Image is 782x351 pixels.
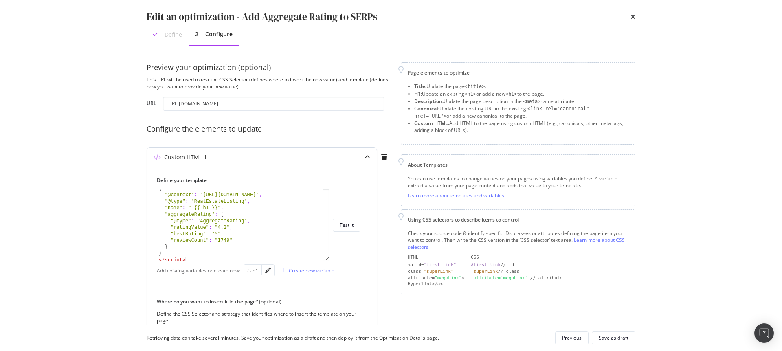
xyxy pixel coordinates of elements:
div: Save as draft [599,334,628,341]
strong: H1: [414,90,422,97]
span: <title> [464,83,485,89]
div: This URL will be used to test the CSS Selector (defines where to insert the new value) and templa... [147,76,391,90]
button: Save as draft [592,331,635,344]
div: Previous [562,334,582,341]
div: Configure [205,30,233,38]
li: Update the page description in the name attribute [414,98,628,105]
div: Page elements to optimize [408,69,628,76]
div: [attribute='megaLink'] [471,275,530,281]
div: Using CSS selectors to describe items to control [408,216,628,223]
div: Preview your optimization (optional) [147,62,391,73]
strong: Canonical: [414,105,439,112]
span: <h1> [464,91,476,97]
div: HTML [408,254,464,261]
div: Retrieving data can take several minutes. Save your optimization as a draft and then deploy it fr... [147,334,439,341]
strong: Description: [414,98,444,105]
span: <h1> [505,91,517,97]
div: Hyperlink</a> [408,281,464,287]
div: Configure the elements to update [147,124,391,134]
div: Open Intercom Messenger [754,323,774,343]
div: // id [471,262,628,268]
div: times [630,10,635,24]
button: {} h1 [247,265,258,275]
div: "megaLink" [435,275,461,281]
div: Test it [340,222,354,228]
button: Create new variable [278,264,334,277]
a: Learn more about CSS selectors [408,237,625,250]
div: "first-link" [424,262,456,268]
li: Update the existing URL in the existing or add a new canonical to the page. [414,105,628,120]
div: Create new variable [289,267,334,274]
div: pencil [265,268,271,273]
div: Edit an optimization - Add Aggregate Rating to SERPs [147,10,377,24]
li: Add HTML to the page using custom HTML (e.g., canonicals, other meta tags, adding a block of URLs). [414,120,628,134]
label: Where do you want to insert it in the page? (optional) [157,298,360,305]
div: Custom HTML 1 [164,153,207,161]
div: attribute= > [408,275,464,281]
div: // class [471,268,628,275]
a: Learn more about templates and variables [408,192,504,199]
strong: Custom HTML: [414,120,449,127]
label: URL [147,100,156,109]
span: <meta> [523,99,540,104]
div: 2 [195,30,198,38]
div: .superLink [471,269,498,274]
span: <link rel="canonical" href="URL"> [414,106,589,119]
div: Define the CSS Selector and strategy that identifies where to insert the template on your page. [157,310,360,324]
div: "superLink" [424,269,454,274]
div: // attribute [471,275,628,281]
input: https://www.example.com [163,97,384,111]
div: #first-link [471,262,501,268]
div: Check your source code & identify specific IDs, classes or attributes defining the page item you ... [408,230,628,250]
button: Test it [333,219,360,232]
label: Define your template [157,177,360,184]
li: Update the page . [414,83,628,90]
div: Define [165,31,182,39]
div: You can use templates to change values on your pages using variables you define. A variable extra... [408,175,628,189]
div: {} h1 [247,267,258,274]
div: class= [408,268,464,275]
strong: Title: [414,83,426,90]
div: CSS [471,254,628,261]
button: Previous [555,331,589,344]
li: Update an existing or add a new to the page. [414,90,628,98]
div: Add existing variables or create new: [157,267,240,274]
div: <a id= [408,262,464,268]
div: About Templates [408,161,628,168]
